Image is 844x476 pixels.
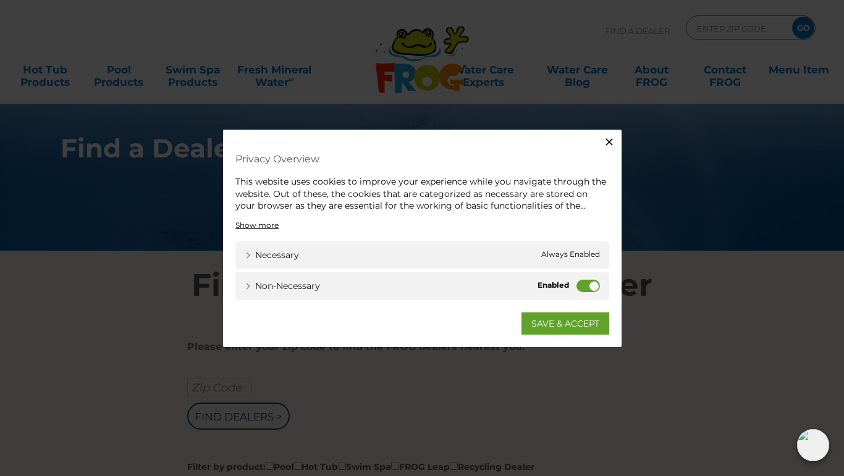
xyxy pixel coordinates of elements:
span: Always Enabled [541,248,600,261]
a: Non-necessary [245,279,320,292]
a: Show more [235,219,279,230]
h4: Privacy Overview [235,148,609,170]
a: SAVE & ACCEPT [521,312,609,334]
a: Necessary [245,248,299,261]
img: openIcon [797,429,829,461]
div: This website uses cookies to improve your experience while you navigate through the website. Out ... [235,176,609,212]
